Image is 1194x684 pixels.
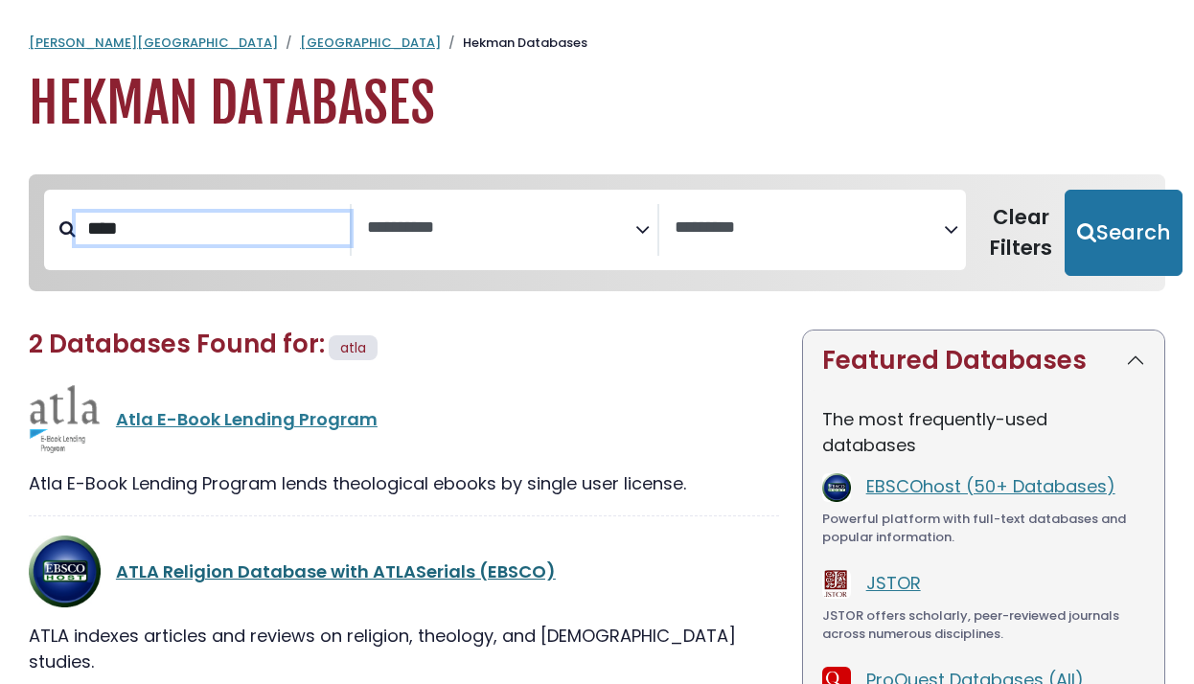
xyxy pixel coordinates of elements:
textarea: Search [367,218,635,239]
nav: breadcrumb [29,34,1165,53]
li: Hekman Databases [441,34,587,53]
button: Submit for Search Results [1065,190,1183,276]
div: Powerful platform with full-text databases and popular information. [822,510,1145,547]
a: EBSCOhost (50+ Databases) [866,474,1115,498]
span: 2 Databases Found for: [29,327,325,361]
nav: Search filters [29,174,1165,291]
div: JSTOR offers scholarly, peer-reviewed journals across numerous disciplines. [822,606,1145,644]
div: Atla E-Book Lending Program lends theological ebooks by single user license. [29,470,779,496]
span: atla [340,338,366,357]
button: Clear Filters [977,190,1065,276]
textarea: Search [675,218,943,239]
a: ATLA Religion Database with ATLASerials (EBSCO) [116,559,556,583]
a: [GEOGRAPHIC_DATA] [300,34,441,52]
h1: Hekman Databases [29,72,1165,136]
input: Search database by title or keyword [76,213,350,244]
a: Atla E-Book Lending Program [116,407,378,431]
a: JSTOR [866,571,921,595]
button: Featured Databases [803,331,1164,391]
a: [PERSON_NAME][GEOGRAPHIC_DATA] [29,34,278,52]
p: The most frequently-used databases [822,406,1145,458]
div: ATLA indexes articles and reviews on religion, theology, and [DEMOGRAPHIC_DATA] studies. [29,623,779,674]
